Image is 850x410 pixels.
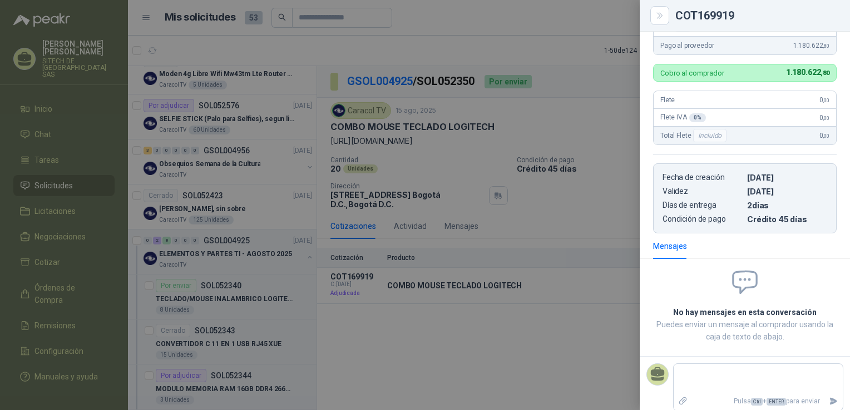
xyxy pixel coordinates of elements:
[689,113,706,122] div: 0 %
[675,10,837,21] div: COT169919
[823,115,829,121] span: ,00
[663,201,743,210] p: Días de entrega
[793,42,829,49] span: 1.180.622
[823,133,829,139] span: ,00
[819,132,829,139] span: 0
[660,42,714,49] span: Pago al proveedor
[823,97,829,103] span: ,00
[751,398,763,406] span: Ctrl
[653,9,666,22] button: Close
[821,69,829,77] span: ,80
[747,187,827,196] p: [DATE]
[747,201,827,210] p: 2 dias
[747,214,827,224] p: Crédito 45 días
[660,96,675,104] span: Flete
[747,173,827,182] p: [DATE]
[663,214,743,224] p: Condición de pago
[660,129,729,142] span: Total Flete
[663,187,743,196] p: Validez
[653,240,687,252] div: Mensajes
[819,96,829,104] span: 0
[660,69,724,77] p: Cobro al comprador
[693,129,727,142] div: Incluido
[663,173,743,182] p: Fecha de creación
[819,114,829,122] span: 0
[653,318,837,343] p: Puedes enviar un mensaje al comprador usando la caja de texto de abajo.
[660,113,706,122] span: Flete IVA
[653,306,837,318] h2: No hay mensajes en esta conversación
[767,398,786,406] span: ENTER
[786,68,829,77] span: 1.180.622
[823,43,829,49] span: ,80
